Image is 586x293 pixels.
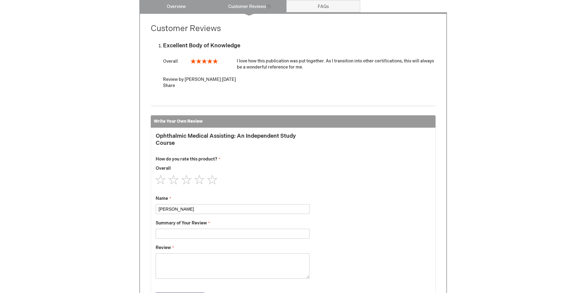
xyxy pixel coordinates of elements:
[156,156,217,162] span: How do you rate this product?
[156,166,171,171] span: Overall
[185,77,221,82] strong: [PERSON_NAME]
[163,43,436,49] div: Excellent Body of Knowledge
[163,83,175,88] span: Share
[163,59,178,64] span: Overall
[266,4,271,9] span: 1
[163,58,436,70] div: I love how this publication was put together. As I transition into other certifications, this wil...
[156,196,168,201] span: Name
[163,77,184,82] span: Review by
[156,220,207,226] span: Summary of Your Review
[154,119,203,124] strong: Write Your Own Review
[156,133,309,147] strong: Ophthalmic Medical Assisting: An Independent Study Course
[222,77,236,82] time: [DATE]
[151,24,221,34] strong: Customer Reviews
[191,59,218,64] div: 100%
[156,245,171,250] span: Review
